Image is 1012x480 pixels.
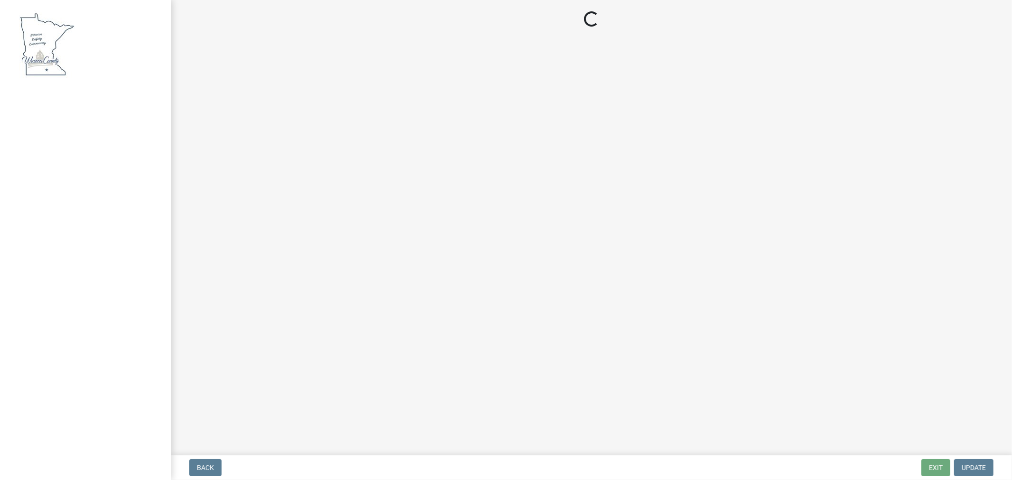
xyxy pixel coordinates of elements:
[921,459,950,476] button: Exit
[189,459,222,476] button: Back
[197,464,214,471] span: Back
[19,10,75,78] img: Waseca County, Minnesota
[954,459,993,476] button: Update
[962,464,986,471] span: Update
